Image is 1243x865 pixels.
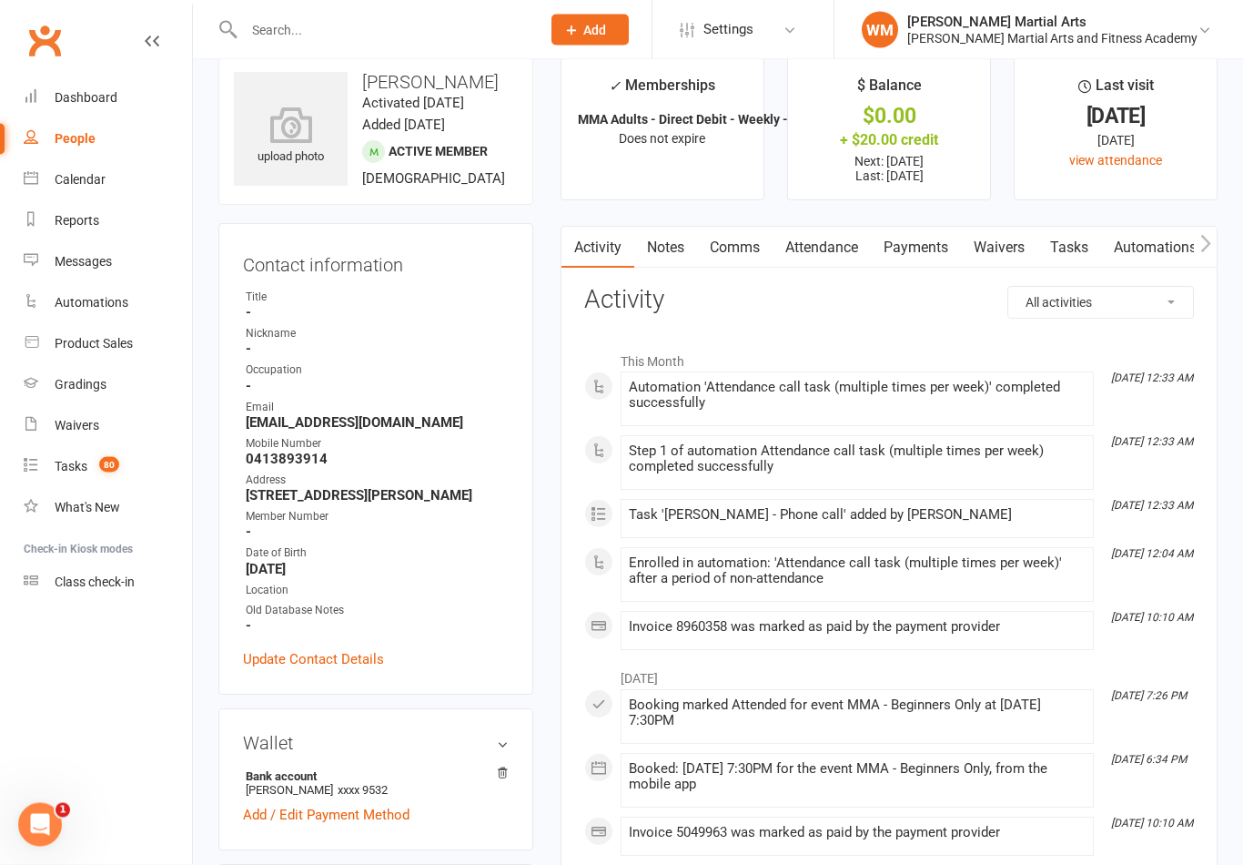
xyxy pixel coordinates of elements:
[243,805,409,827] a: Add / Edit Payment Method
[246,618,509,635] strong: -
[1037,228,1101,270] a: Tasks
[561,228,634,270] a: Activity
[389,145,488,159] span: Active member
[246,341,509,358] strong: -
[1031,131,1200,151] div: [DATE]
[55,172,106,187] div: Calendar
[246,400,509,417] div: Email
[362,171,505,188] span: [DEMOGRAPHIC_DATA]
[1031,107,1200,127] div: [DATE]
[55,213,99,228] div: Reports
[634,228,697,270] a: Notes
[629,762,1086,793] div: Booked: [DATE] 7:30PM for the event MMA - Beginners Only, from the mobile app
[55,295,128,310] div: Automations
[1111,436,1193,449] i: [DATE] 12:33 AM
[551,15,629,46] button: Add
[246,524,509,541] strong: -
[1111,612,1193,625] i: [DATE] 10:10 AM
[243,249,509,276] h3: Contact information
[804,107,974,127] div: $0.00
[55,575,135,589] div: Class check-in
[246,290,509,307] div: Title
[55,90,117,105] div: Dashboard
[246,509,509,526] div: Member Number
[246,452,509,468] strong: 0413893914
[862,12,898,48] div: WM
[24,446,192,487] a: Tasks 80
[697,228,773,270] a: Comms
[584,660,1194,689] li: [DATE]
[99,457,119,473] span: 80
[362,96,464,112] time: Activated [DATE]
[629,620,1086,636] div: Invoice 8960358 was marked as paid by the payment provider
[24,364,192,405] a: Gradings
[1069,154,1162,168] a: view attendance
[55,459,87,473] div: Tasks
[609,78,621,96] i: ✓
[24,241,192,282] a: Messages
[24,159,192,200] a: Calendar
[1101,228,1209,270] a: Automations
[1078,75,1154,107] div: Last visit
[24,118,192,159] a: People
[246,770,500,784] strong: Bank account
[55,336,133,351] div: Product Sales
[246,415,509,432] strong: [EMAIL_ADDRESS][DOMAIN_NAME]
[55,500,120,514] div: What's New
[246,545,509,563] div: Date of Birth
[871,228,961,270] a: Payments
[55,131,96,146] div: People
[24,200,192,241] a: Reports
[629,556,1086,587] div: Enrolled in automation: 'Attendance call task (multiple times per week)' after a period of non-at...
[243,734,509,754] h3: Wallet
[857,75,922,107] div: $ Balance
[629,826,1086,841] div: Invoice 5049963 was marked as paid by the payment provider
[338,784,388,798] span: xxxx 9532
[243,649,384,671] a: Update Contact Details
[584,287,1194,315] h3: Activity
[246,562,509,578] strong: [DATE]
[246,362,509,380] div: Occupation
[246,326,509,343] div: Nickname
[362,117,445,134] time: Added [DATE]
[243,768,509,800] li: [PERSON_NAME]
[609,75,715,108] div: Memberships
[629,381,1086,412] div: Automation 'Attendance call task (multiple times per week)' completed successfully
[55,418,99,432] div: Waivers
[24,323,192,364] a: Product Sales
[24,77,192,118] a: Dashboard
[246,488,509,504] strong: [STREET_ADDRESS][PERSON_NAME]
[619,132,705,147] span: Does not expire
[55,377,106,392] div: Gradings
[583,23,606,37] span: Add
[246,473,509,490] div: Address
[773,228,871,270] a: Attendance
[703,9,753,50] span: Settings
[246,305,509,321] strong: -
[1111,818,1193,830] i: [DATE] 10:10 AM
[238,17,528,43] input: Search...
[804,155,974,184] p: Next: [DATE] Last: [DATE]
[907,30,1198,46] div: [PERSON_NAME] Martial Arts and Fitness Academy
[24,487,192,528] a: What's New
[24,562,192,603] a: Class kiosk mode
[18,803,62,847] iframe: Intercom live chat
[246,603,509,620] div: Old Database Notes
[22,18,67,64] a: Clubworx
[1111,690,1187,703] i: [DATE] 7:26 PM
[246,379,509,395] strong: -
[1111,500,1193,513] i: [DATE] 12:33 AM
[56,803,70,818] span: 1
[584,343,1194,372] li: This Month
[629,444,1086,475] div: Step 1 of automation Attendance call task (multiple times per week) completed successfully
[804,131,974,150] div: + $20.00 credit
[961,228,1037,270] a: Waivers
[1111,754,1187,767] i: [DATE] 6:34 PM
[234,73,518,93] h3: [PERSON_NAME]
[1111,548,1193,561] i: [DATE] 12:04 AM
[246,436,509,453] div: Mobile Number
[24,405,192,446] a: Waivers
[907,14,1198,30] div: [PERSON_NAME] Martial Arts
[24,282,192,323] a: Automations
[55,254,112,269] div: Messages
